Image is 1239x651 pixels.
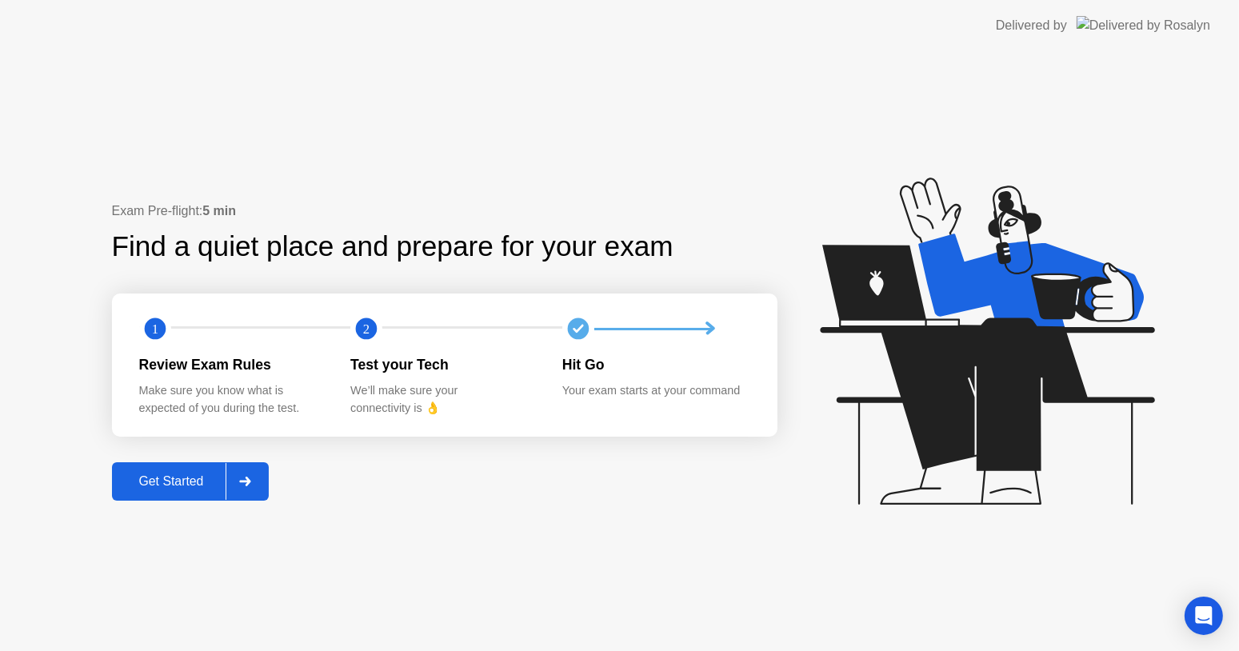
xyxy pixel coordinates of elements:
div: Open Intercom Messenger [1185,597,1223,635]
div: Test your Tech [350,354,537,375]
div: Make sure you know what is expected of you during the test. [139,382,326,417]
div: Hit Go [562,354,749,375]
b: 5 min [202,204,236,218]
text: 1 [151,322,158,337]
div: Exam Pre-flight: [112,202,777,221]
div: Find a quiet place and prepare for your exam [112,226,676,268]
div: Your exam starts at your command [562,382,749,400]
button: Get Started [112,462,270,501]
div: Review Exam Rules [139,354,326,375]
div: We’ll make sure your connectivity is 👌 [350,382,537,417]
text: 2 [363,322,370,337]
div: Delivered by [996,16,1067,35]
img: Delivered by Rosalyn [1077,16,1210,34]
div: Get Started [117,474,226,489]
